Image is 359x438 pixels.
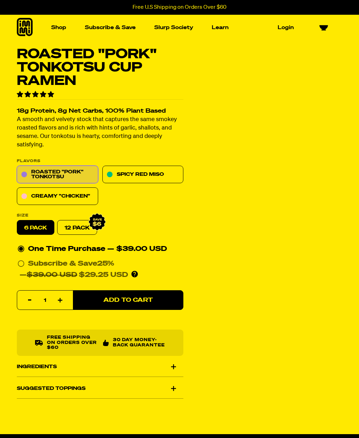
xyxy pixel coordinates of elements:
a: Subscribe & Save [82,22,138,33]
p: Free U.S Shipping on Orders Over $60 [133,4,226,11]
a: Shop [48,22,69,33]
input: quantity [21,291,69,311]
div: Suggested Toppings [17,379,183,398]
a: Roasted "Pork" Tonkotsu [17,166,98,184]
h1: Roasted "Pork" Tonkotsu Cup Ramen [17,48,183,88]
label: Size [17,214,183,218]
p: Flavors [17,159,183,163]
div: Subscribe & Save [28,258,114,270]
a: Login [275,22,297,33]
span: Add to Cart [103,297,153,303]
label: 6 pack [17,220,54,235]
del: $39.00 USD [27,272,77,279]
span: 25% [97,260,114,267]
p: 30 Day Money-Back Guarantee [113,338,165,348]
a: Learn [209,22,231,33]
nav: Main navigation [48,15,297,40]
div: Ingredients [17,357,183,377]
a: Slurp Society [151,22,196,33]
a: 12 Pack [57,220,97,235]
p: A smooth and velvety stock that captures the same smokey roasted flavors and is rich with hints o... [17,116,183,150]
button: Add to Cart [73,291,183,310]
div: — $39.00 USD [107,244,167,255]
h2: 18g Protein, 8g Net Carbs, 100% Plant Based [17,108,183,114]
p: Free shipping on orders over $60 [47,336,97,351]
a: Spicy Red Miso [102,166,184,184]
div: — $29.25 USD [20,270,128,281]
span: 4.78 stars [17,92,55,98]
div: One Time Purchase [18,244,183,255]
a: Creamy "Chicken" [17,188,98,205]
